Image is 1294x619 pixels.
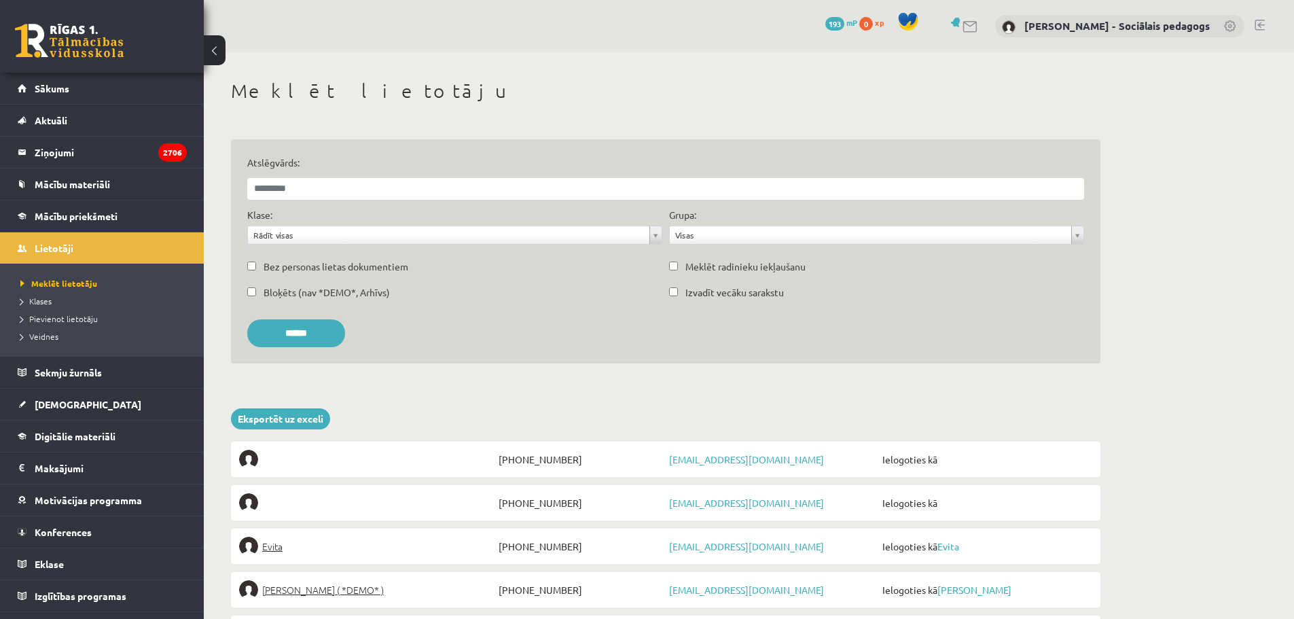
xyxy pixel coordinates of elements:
[670,226,1083,244] a: Visas
[18,516,187,548] a: Konferences
[239,537,495,556] a: Evita
[879,537,1092,556] span: Ielogoties kā
[937,584,1011,596] a: [PERSON_NAME]
[825,17,857,28] a: 193 mP
[669,208,696,222] label: Grupa:
[937,540,959,552] a: Evita
[669,584,824,596] a: [EMAIL_ADDRESS][DOMAIN_NAME]
[247,208,272,222] label: Klase:
[262,580,384,599] span: [PERSON_NAME] ( *DEMO* )
[685,260,806,274] label: Meklēt radinieku iekļaušanu
[18,389,187,420] a: [DEMOGRAPHIC_DATA]
[247,156,1084,170] label: Atslēgvārds:
[495,493,666,512] span: [PHONE_NUMBER]
[669,497,824,509] a: [EMAIL_ADDRESS][DOMAIN_NAME]
[35,210,118,222] span: Mācību priekšmeti
[20,295,190,307] a: Klases
[20,330,190,342] a: Veidnes
[231,79,1100,103] h1: Meklēt lietotāju
[35,178,110,190] span: Mācību materiāli
[18,453,187,484] a: Maksājumi
[35,114,67,126] span: Aktuāli
[35,242,73,254] span: Lietotāji
[18,232,187,264] a: Lietotāji
[239,580,495,599] a: [PERSON_NAME] ( *DEMO* )
[18,200,187,232] a: Mācību priekšmeti
[18,137,187,168] a: Ziņojumi2706
[231,408,330,429] a: Eksportēt uz exceli
[35,494,142,506] span: Motivācijas programma
[35,137,187,168] legend: Ziņojumi
[669,453,824,465] a: [EMAIL_ADDRESS][DOMAIN_NAME]
[253,226,644,244] span: Rādīt visas
[875,17,884,28] span: xp
[495,537,666,556] span: [PHONE_NUMBER]
[35,430,115,442] span: Digitālie materiāli
[879,493,1092,512] span: Ielogoties kā
[239,580,258,599] img: Elīna Elizabete Ancveriņa
[262,537,283,556] span: Evita
[35,453,187,484] legend: Maksājumi
[18,421,187,452] a: Digitālie materiāli
[35,398,141,410] span: [DEMOGRAPHIC_DATA]
[35,526,92,538] span: Konferences
[18,580,187,612] a: Izglītības programas
[859,17,873,31] span: 0
[18,484,187,516] a: Motivācijas programma
[15,24,124,58] a: Rīgas 1. Tālmācības vidusskola
[35,558,64,570] span: Eklase
[18,105,187,136] a: Aktuāli
[20,278,97,289] span: Meklēt lietotāju
[495,450,666,469] span: [PHONE_NUMBER]
[1024,19,1210,33] a: [PERSON_NAME] - Sociālais pedagogs
[35,366,102,378] span: Sekmju žurnāls
[35,590,126,602] span: Izglītības programas
[18,169,187,200] a: Mācību materiāli
[825,17,844,31] span: 193
[18,73,187,104] a: Sākums
[158,143,187,162] i: 2706
[239,537,258,556] img: Evita
[20,277,190,289] a: Meklēt lietotāju
[879,450,1092,469] span: Ielogoties kā
[18,357,187,388] a: Sekmju žurnāls
[264,260,408,274] label: Bez personas lietas dokumentiem
[20,331,58,342] span: Veidnes
[1002,20,1016,34] img: Dagnija Gaubšteina - Sociālais pedagogs
[859,17,891,28] a: 0 xp
[675,226,1066,244] span: Visas
[879,580,1092,599] span: Ielogoties kā
[846,17,857,28] span: mP
[20,313,98,324] span: Pievienot lietotāju
[18,548,187,580] a: Eklase
[495,580,666,599] span: [PHONE_NUMBER]
[685,285,784,300] label: Izvadīt vecāku sarakstu
[669,540,824,552] a: [EMAIL_ADDRESS][DOMAIN_NAME]
[20,296,52,306] span: Klases
[264,285,390,300] label: Bloķēts (nav *DEMO*, Arhīvs)
[248,226,662,244] a: Rādīt visas
[20,313,190,325] a: Pievienot lietotāju
[35,82,69,94] span: Sākums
